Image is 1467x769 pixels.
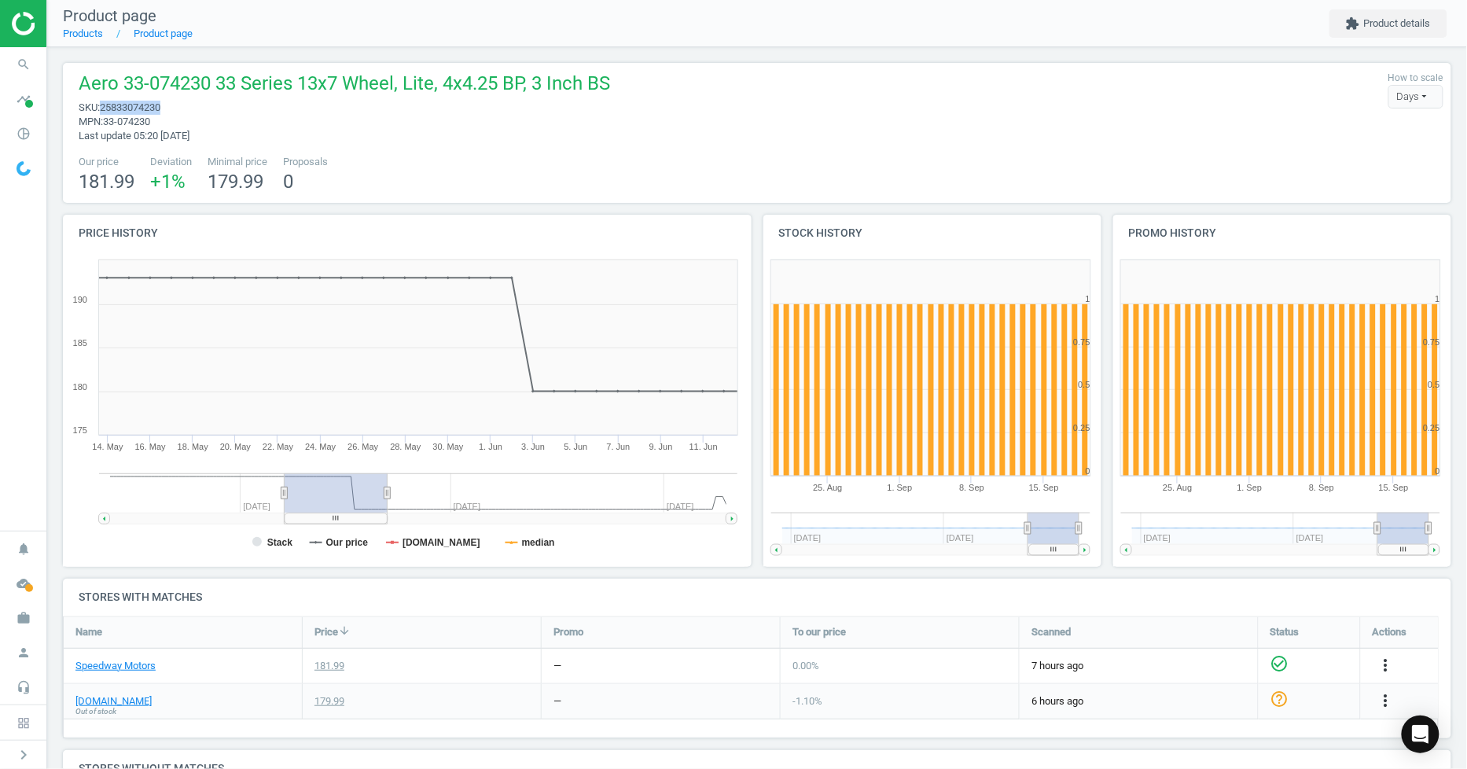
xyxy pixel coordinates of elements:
[9,603,39,633] i: work
[4,745,43,765] button: chevron_right
[9,84,39,114] i: timeline
[1029,483,1059,492] tspan: 15. Sep
[283,155,328,169] span: Proposals
[1377,691,1395,712] button: more_vert
[522,537,555,548] tspan: median
[79,71,610,101] span: Aero 33-074230 33 Series 13x7 Wheel, Lite, 4x4.25 BP, 3 Inch BS
[63,215,752,252] h4: Price history
[1436,294,1440,304] text: 1
[553,694,561,708] div: —
[9,534,39,564] i: notifications
[208,171,263,193] span: 179.99
[1031,659,1246,673] span: 7 hours ago
[79,130,189,142] span: Last update 05:20 [DATE]
[649,442,673,451] tspan: 9. Jun
[1346,17,1360,31] i: extension
[1436,466,1440,476] text: 0
[1377,656,1395,676] button: more_vert
[267,537,292,548] tspan: Stack
[338,624,351,637] i: arrow_downward
[564,442,587,451] tspan: 5. Jun
[75,659,156,673] a: Speedway Motors
[1423,337,1439,347] text: 0.75
[73,338,87,348] text: 185
[1163,483,1192,492] tspan: 25. Aug
[79,155,134,169] span: Our price
[1373,625,1407,639] span: Actions
[1031,694,1246,708] span: 6 hours ago
[1085,294,1090,304] text: 1
[959,483,984,492] tspan: 8. Sep
[63,28,103,39] a: Products
[1270,625,1300,639] span: Status
[813,483,842,492] tspan: 25. Aug
[1237,483,1263,492] tspan: 1. Sep
[75,694,152,708] a: [DOMAIN_NAME]
[479,442,502,451] tspan: 1. Jun
[792,625,846,639] span: To our price
[1428,380,1439,389] text: 0.5
[14,745,33,764] i: chevron_right
[220,442,252,451] tspan: 20. May
[314,625,338,639] span: Price
[75,625,102,639] span: Name
[12,12,123,35] img: ajHJNr6hYgQAAAAASUVORK5CYII=
[1309,483,1334,492] tspan: 8. Sep
[63,579,1451,616] h4: Stores with matches
[75,706,116,717] span: Out of stock
[1402,716,1439,753] div: Open Intercom Messenger
[100,101,160,113] span: 25833074230
[553,659,561,673] div: —
[1073,423,1090,432] text: 0.25
[73,425,87,435] text: 175
[92,442,123,451] tspan: 14. May
[1379,483,1409,492] tspan: 15. Sep
[1270,654,1289,673] i: check_circle_outline
[1270,690,1289,708] i: help_outline
[403,537,480,548] tspan: [DOMAIN_NAME]
[314,659,344,673] div: 181.99
[689,442,718,451] tspan: 11. Jun
[150,155,192,169] span: Deviation
[1388,85,1443,109] div: Days
[17,161,31,176] img: wGWNvw8QSZomAAAAABJRU5ErkJggg==
[178,442,209,451] tspan: 18. May
[347,442,379,451] tspan: 26. May
[9,638,39,668] i: person
[1078,380,1090,389] text: 0.5
[150,171,186,193] span: +1 %
[792,695,822,707] span: -1.10 %
[1377,691,1395,710] i: more_vert
[326,537,369,548] tspan: Our price
[792,660,819,671] span: 0.00 %
[9,568,39,598] i: cloud_done
[208,155,267,169] span: Minimal price
[1377,656,1395,675] i: more_vert
[79,171,134,193] span: 181.99
[73,295,87,304] text: 190
[134,28,193,39] a: Product page
[9,119,39,149] i: pie_chart_outlined
[1113,215,1451,252] h4: Promo history
[103,116,150,127] span: 33-074230
[135,442,167,451] tspan: 16. May
[305,442,336,451] tspan: 24. May
[1329,9,1447,38] button: extensionProduct details
[887,483,912,492] tspan: 1. Sep
[1423,423,1439,432] text: 0.25
[9,672,39,702] i: headset_mic
[1388,72,1443,85] label: How to scale
[521,442,545,451] tspan: 3. Jun
[1073,337,1090,347] text: 0.75
[283,171,293,193] span: 0
[432,442,464,451] tspan: 30. May
[63,6,156,25] span: Product page
[607,442,631,451] tspan: 7. Jun
[763,215,1101,252] h4: Stock history
[553,625,583,639] span: Promo
[73,382,87,392] text: 180
[1085,466,1090,476] text: 0
[79,101,100,113] span: sku :
[263,442,294,451] tspan: 22. May
[314,694,344,708] div: 179.99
